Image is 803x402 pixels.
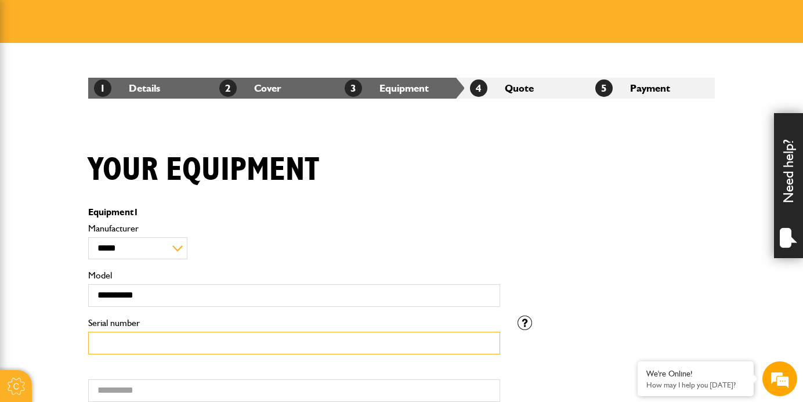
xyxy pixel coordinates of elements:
[88,208,500,217] p: Equipment
[470,79,487,97] span: 4
[158,314,211,330] em: Start Chat
[339,78,464,99] li: Equipment
[88,318,500,328] label: Serial number
[88,224,500,233] label: Manufacturer
[589,78,715,99] li: Payment
[88,271,500,280] label: Model
[15,176,212,201] input: Enter your phone number
[94,82,160,94] a: 1Details
[646,381,745,389] p: How may I help you today?
[94,79,111,97] span: 1
[60,65,195,80] div: Chat with us now
[464,78,589,99] li: Quote
[20,64,49,81] img: d_20077148190_company_1631870298795_20077148190
[345,79,362,97] span: 3
[133,207,139,218] span: 1
[15,142,212,167] input: Enter your email address
[646,369,745,379] div: We're Online!
[15,210,212,305] textarea: Type your message and hit 'Enter'
[595,79,613,97] span: 5
[219,79,237,97] span: 2
[190,6,218,34] div: Minimize live chat window
[15,107,212,133] input: Enter your last name
[219,82,281,94] a: 2Cover
[774,113,803,258] div: Need help?
[88,151,319,190] h1: Your equipment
